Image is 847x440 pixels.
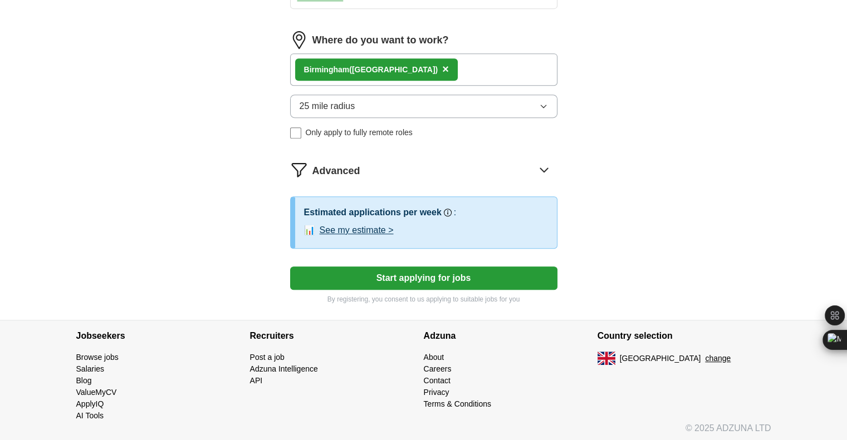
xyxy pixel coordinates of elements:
[424,353,444,362] a: About
[304,64,438,76] div: ham
[76,411,104,420] a: AI Tools
[76,376,92,385] a: Blog
[76,353,119,362] a: Browse jobs
[290,161,308,179] img: filter
[424,376,451,385] a: Contact
[290,266,557,290] button: Start applying for jobs
[454,206,456,219] h3: :
[290,294,557,304] p: By registering, you consent to us applying to suitable jobs for you
[598,352,615,365] img: UK flag
[250,376,263,385] a: API
[424,399,491,408] a: Terms & Conditions
[250,364,318,373] a: Adzuna Intelligence
[442,63,449,75] span: ×
[306,127,413,139] span: Only apply to fully remote roles
[312,33,449,48] label: Where do you want to work?
[312,164,360,179] span: Advanced
[705,353,731,364] button: change
[76,364,105,373] a: Salaries
[300,100,355,113] span: 25 mile radius
[424,388,449,397] a: Privacy
[349,65,438,74] span: ([GEOGRAPHIC_DATA])
[304,65,334,74] strong: Birming
[76,388,117,397] a: ValueMyCV
[424,364,452,373] a: Careers
[290,31,308,49] img: location.png
[320,224,394,237] button: See my estimate >
[304,206,442,219] h3: Estimated applications per week
[290,95,557,118] button: 25 mile radius
[250,353,285,362] a: Post a job
[290,127,301,139] input: Only apply to fully remote roles
[442,61,449,78] button: ×
[304,224,315,237] span: 📊
[76,399,104,408] a: ApplyIQ
[620,353,701,364] span: [GEOGRAPHIC_DATA]
[598,320,771,352] h4: Country selection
